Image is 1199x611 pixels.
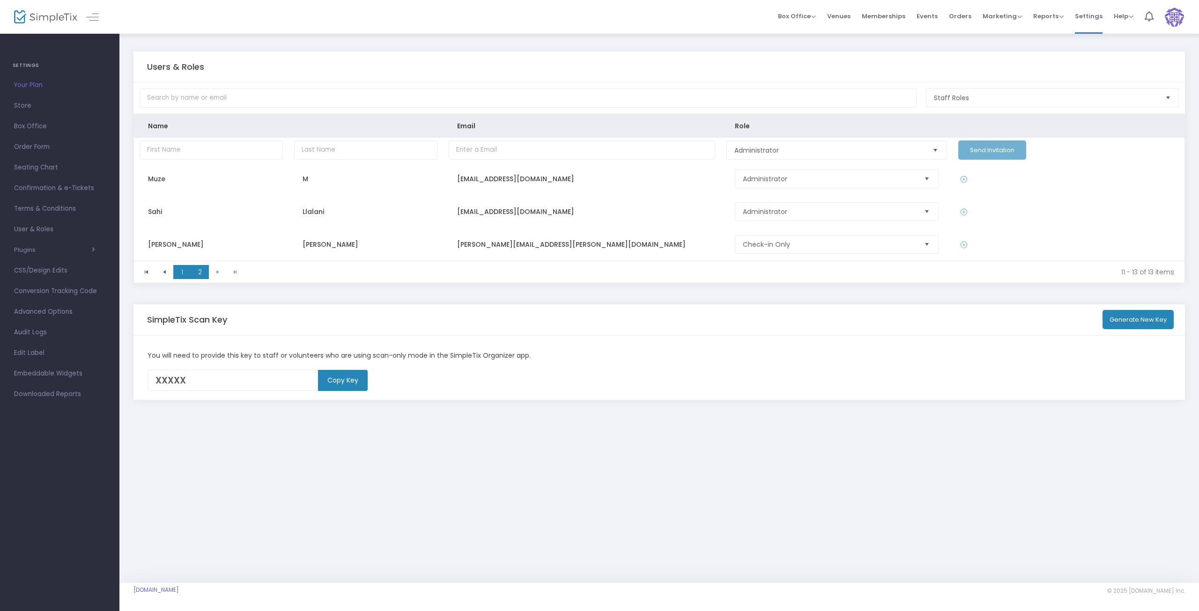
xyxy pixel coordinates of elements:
[1103,310,1174,329] button: Generate New Key
[14,141,105,153] span: Order Form
[743,174,915,184] span: Administrator
[14,306,105,318] span: Advanced Options
[14,203,105,215] span: Terms & Conditions
[743,240,915,249] span: Check-in Only
[920,203,933,221] button: Select
[449,140,716,160] input: Enter a Email
[191,265,209,279] span: Page 2
[14,368,105,380] span: Embeddable Widgets
[934,93,1158,103] span: Staff Roles
[13,56,107,75] h4: SETTINGS
[920,236,933,253] button: Select
[443,195,721,228] td: [EMAIL_ADDRESS][DOMAIN_NAME]
[443,162,721,195] td: [EMAIL_ADDRESS][DOMAIN_NAME]
[318,370,368,391] m-button: Copy Key
[14,265,105,277] span: CSS/Design Edits
[14,246,95,254] button: Plugins
[1075,4,1103,28] span: Settings
[138,265,155,279] span: Go to the first page
[743,207,915,216] span: Administrator
[14,162,105,174] span: Seating Chart
[1107,587,1185,595] span: © 2025 [DOMAIN_NAME] Inc.
[155,265,173,279] span: Go to the previous page
[14,79,105,91] span: Your Plan
[778,12,816,21] span: Box Office
[140,88,917,108] input: Search by name or email
[443,228,721,261] td: [PERSON_NAME][EMAIL_ADDRESS][PERSON_NAME][DOMAIN_NAME]
[14,100,105,112] span: Store
[920,170,933,188] button: Select
[173,265,191,279] span: Page 1
[14,182,105,194] span: Confirmation & e-Tickets
[827,4,851,28] span: Venues
[14,120,105,133] span: Box Office
[917,4,938,28] span: Events
[14,326,105,339] span: Audit Logs
[289,228,443,261] td: [PERSON_NAME]
[134,195,289,228] td: Sahi
[143,351,1176,361] div: You will need to provide this key to staff or volunteers who are using scan-only mode in the Simp...
[983,12,1022,21] span: Marketing
[1114,12,1133,21] span: Help
[289,195,443,228] td: Llalani
[949,4,971,28] span: Orders
[143,268,150,276] span: Go to the first page
[161,268,168,276] span: Go to the previous page
[1033,12,1064,21] span: Reports
[134,228,289,261] td: [PERSON_NAME]
[14,285,105,297] span: Conversion Tracking Code
[1162,89,1175,107] button: Select
[147,315,227,325] h5: SimpleTix Scan Key
[734,146,924,155] span: Administrator
[133,586,179,594] a: [DOMAIN_NAME]
[929,141,942,159] button: Select
[134,114,1184,261] div: Data table
[147,62,204,72] h5: Users & Roles
[140,140,283,160] input: First Name
[14,388,105,400] span: Downloaded Reports
[251,267,1174,277] kendo-pager-info: 11 - 13 of 13 items
[14,223,105,236] span: User & Roles
[443,114,721,138] th: Email
[14,347,105,359] span: Edit Label
[289,162,443,195] td: M
[134,114,289,138] th: Name
[134,162,289,195] td: Muze
[721,114,953,138] th: Role
[294,140,437,160] input: Last Name
[862,4,905,28] span: Memberships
